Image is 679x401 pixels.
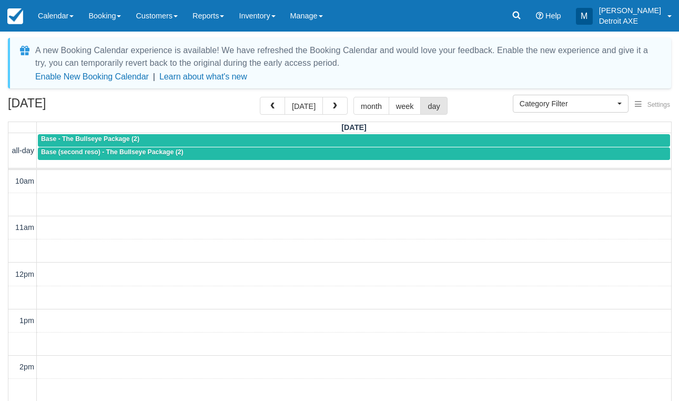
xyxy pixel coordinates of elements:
[15,177,34,185] span: 10am
[19,316,34,325] span: 1pm
[159,72,247,81] a: Learn about what's new
[420,97,447,115] button: day
[38,134,670,147] a: Base - The Bullseye Package (2)
[353,97,389,115] button: month
[7,8,23,24] img: checkfront-main-nav-mini-logo.png
[35,72,149,82] button: Enable New Booking Calendar
[8,97,141,116] h2: [DATE]
[599,5,661,16] p: [PERSON_NAME]
[38,147,670,160] a: Base (second reso) - The Bullseye Package (2)
[35,44,658,69] div: A new Booking Calendar experience is available! We have refreshed the Booking Calendar and would ...
[520,98,615,109] span: Category Filter
[536,12,543,19] i: Help
[545,12,561,20] span: Help
[599,16,661,26] p: Detroit AXE
[341,123,367,132] span: [DATE]
[15,270,34,278] span: 12pm
[576,8,593,25] div: M
[389,97,421,115] button: week
[15,223,34,232] span: 11am
[19,363,34,371] span: 2pm
[647,101,670,108] span: Settings
[285,97,323,115] button: [DATE]
[41,148,184,156] span: Base (second reso) - The Bullseye Package (2)
[153,72,155,81] span: |
[513,95,629,113] button: Category Filter
[41,135,139,143] span: Base - The Bullseye Package (2)
[629,97,676,113] button: Settings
